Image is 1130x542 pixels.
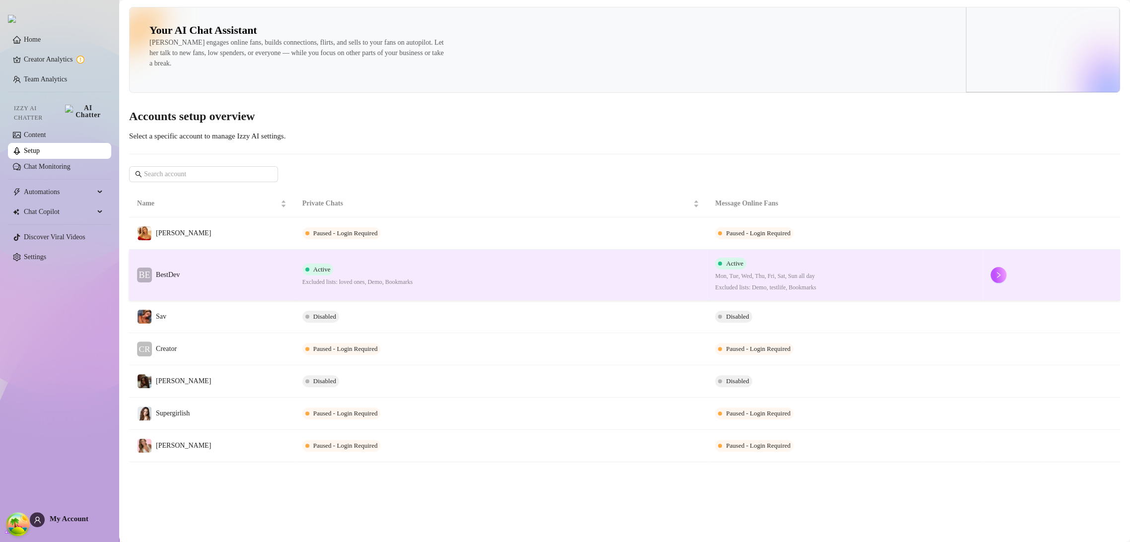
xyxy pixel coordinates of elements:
span: right [995,271,1002,278]
span: Supergirlish [156,409,190,417]
span: Active [726,260,743,267]
span: Paused - Login Required [313,409,378,417]
img: Ivan [138,374,151,388]
input: Search account [144,169,264,180]
span: Chat Copilot [24,204,94,220]
span: Select a specific account to manage Izzy AI settings. [129,132,285,140]
th: Private Chats [294,190,707,217]
span: Izzy AI Chatter [14,104,61,123]
img: Mikayla [138,226,151,240]
span: Creator [156,345,177,352]
span: BE [139,268,150,282]
th: Name [129,190,294,217]
span: Paused - Login Required [313,229,378,237]
span: Paused - Login Required [726,229,790,237]
button: Open Tanstack query devtools [8,514,28,534]
img: Chat Copilot [13,208,19,215]
span: CR [139,342,150,356]
span: [PERSON_NAME] [156,229,211,237]
span: [PERSON_NAME] [156,377,211,385]
img: Supergirlish [138,406,151,420]
a: Discover Viral Videos [24,233,85,241]
h3: Accounts setup overview [129,109,1120,125]
a: Content [24,131,46,138]
span: Disabled [313,377,336,385]
span: Mon, Tue, Wed, Thu, Fri, Sat, Sun all day [715,271,816,281]
img: Sav [138,310,151,324]
span: Disabled [726,377,749,385]
a: Home [24,36,41,43]
img: Lyla [138,439,151,453]
span: Automations [24,184,94,200]
span: Disabled [313,313,336,320]
span: [PERSON_NAME] [156,442,211,449]
a: Chat Monitoring [24,163,71,170]
span: Disabled [726,313,749,320]
img: AI Chatter [65,105,103,119]
span: Paused - Login Required [313,345,378,352]
span: Sav [156,313,166,320]
img: logo.svg [8,15,16,23]
span: build [5,528,12,535]
span: Excluded lists: loved ones, Demo, Bookmarks [302,277,413,287]
a: Setup [24,147,40,154]
span: Paused - Login Required [726,442,790,449]
span: BestDev [156,271,180,278]
div: [PERSON_NAME] engages online fans, builds connections, flirts, and sells to your fans on autopilo... [149,37,447,68]
span: Paused - Login Required [726,409,790,417]
span: Active [313,266,331,273]
span: search [135,171,142,178]
span: user [34,516,41,524]
span: Private Chats [302,198,692,209]
span: Excluded lists: Demo, testlife, Bookmarks [715,283,816,292]
span: Paused - Login Required [313,442,378,449]
th: Message Online Fans [707,190,982,217]
span: Name [137,198,279,209]
a: Creator Analytics exclamation-circle [24,52,103,68]
h2: Your AI Chat Assistant [149,23,257,37]
a: Settings [24,253,46,261]
span: Paused - Login Required [726,345,790,352]
button: right [990,267,1006,283]
span: thunderbolt [13,188,21,196]
a: Team Analytics [24,75,67,83]
span: My Account [50,515,88,523]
